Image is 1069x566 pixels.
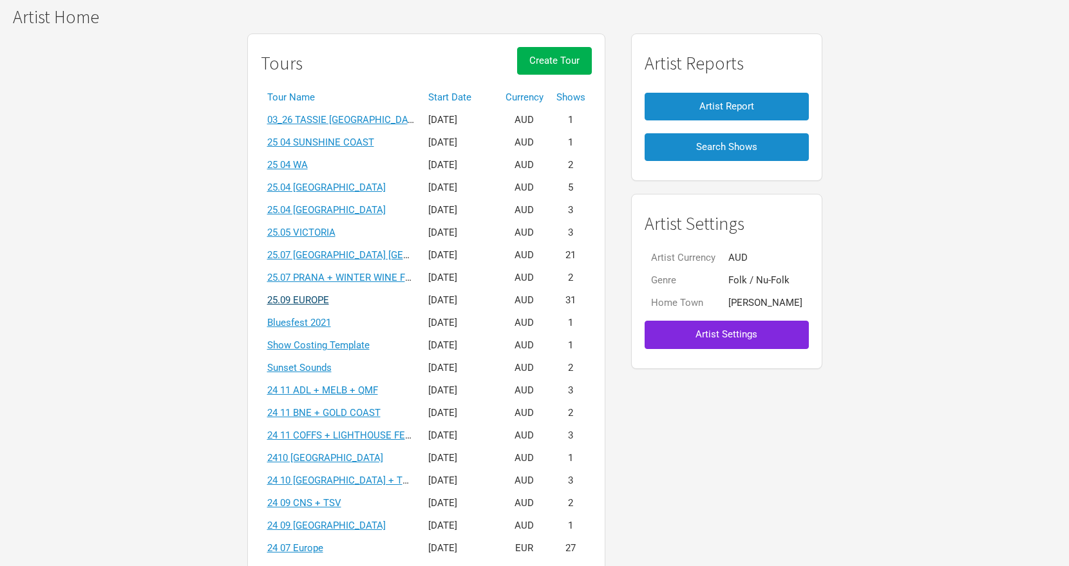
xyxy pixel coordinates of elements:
td: 27 [550,537,592,560]
a: 2410 [GEOGRAPHIC_DATA] [267,452,383,464]
a: Show Costing Template [267,339,370,351]
button: Create Tour [517,47,592,75]
button: Search Shows [645,133,809,161]
td: AUD [722,247,809,269]
th: Start Date [422,86,499,109]
a: 24 09 [GEOGRAPHIC_DATA] [267,520,386,531]
a: 25 04 WA [267,159,308,171]
td: [DATE] [422,379,499,402]
span: Artist Settings [695,328,757,340]
a: Artist Report [645,86,809,127]
a: 24 11 COFFS + LIGHTHOUSE FEST [267,429,417,441]
th: Tour Name [261,86,422,109]
a: Search Shows [645,127,809,167]
td: EUR [499,537,550,560]
a: 03_26 TASSIE [GEOGRAPHIC_DATA] [267,114,422,126]
a: Artist Settings [645,314,809,355]
td: AUD [499,492,550,514]
td: AUD [499,154,550,176]
a: 25.07 PRANA + WINTER WINE FEST [267,272,422,283]
a: 24 11 ADL + MELB + QMF [267,384,378,396]
td: AUD [499,222,550,244]
td: [DATE] [422,176,499,199]
td: 3 [550,222,592,244]
td: 2 [550,154,592,176]
td: AUD [499,267,550,289]
a: Bluesfest 2021 [267,317,331,328]
td: AUD [499,244,550,267]
td: [DATE] [422,424,499,447]
td: AUD [499,447,550,469]
td: AUD [499,334,550,357]
h1: Artist Settings [645,214,809,234]
td: [DATE] [422,334,499,357]
td: AUD [499,176,550,199]
td: Genre [645,269,722,292]
td: 21 [550,244,592,267]
th: Shows [550,86,592,109]
td: AUD [499,357,550,379]
td: AUD [499,379,550,402]
td: [DATE] [422,267,499,289]
td: AUD [499,199,550,222]
td: 1 [550,131,592,154]
td: AUD [499,424,550,447]
td: [DATE] [422,109,499,131]
td: [DATE] [422,402,499,424]
td: AUD [499,514,550,537]
h1: Artist Reports [645,53,809,73]
td: [DATE] [422,154,499,176]
a: 25 04 SUNSHINE COAST [267,137,374,148]
td: Home Town [645,292,722,314]
a: 24 09 CNS + TSV [267,497,341,509]
a: 25.04 [GEOGRAPHIC_DATA] [267,182,386,193]
td: [DATE] [422,312,499,334]
td: 2 [550,402,592,424]
h1: Tours [261,53,303,73]
td: 1 [550,334,592,357]
td: [DATE] [422,537,499,560]
td: 3 [550,379,592,402]
h1: Artist Home [13,7,1069,27]
td: AUD [499,402,550,424]
td: 5 [550,176,592,199]
span: Search Shows [696,141,757,153]
td: AUD [499,469,550,492]
td: 3 [550,424,592,447]
span: Create Tour [529,55,580,66]
td: [PERSON_NAME] [722,292,809,314]
td: 1 [550,109,592,131]
th: Currency [499,86,550,109]
td: [DATE] [422,131,499,154]
td: Artist Currency [645,247,722,269]
td: [DATE] [422,222,499,244]
span: Artist Report [699,100,754,112]
td: AUD [499,289,550,312]
a: Sunset Sounds [267,362,332,373]
td: 1 [550,312,592,334]
a: 25.05 VICTORIA [267,227,336,238]
td: [DATE] [422,357,499,379]
td: 2 [550,267,592,289]
td: 1 [550,514,592,537]
td: AUD [499,131,550,154]
td: [DATE] [422,514,499,537]
td: AUD [499,109,550,131]
td: 31 [550,289,592,312]
td: [DATE] [422,289,499,312]
td: [DATE] [422,469,499,492]
td: [DATE] [422,447,499,469]
button: Artist Settings [645,321,809,348]
td: 1 [550,447,592,469]
a: Create Tour [517,47,592,86]
td: [DATE] [422,244,499,267]
a: 24 10 [GEOGRAPHIC_DATA] + THIRROUL + SYD [267,475,471,486]
a: 24 07 Europe [267,542,323,554]
td: Folk / Nu-Folk [722,269,809,292]
td: [DATE] [422,492,499,514]
td: 2 [550,492,592,514]
button: Artist Report [645,93,809,120]
td: [DATE] [422,199,499,222]
a: 24 11 BNE + GOLD COAST [267,407,381,419]
td: 3 [550,199,592,222]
